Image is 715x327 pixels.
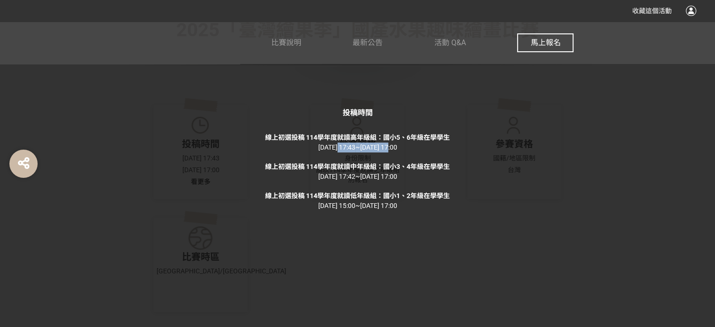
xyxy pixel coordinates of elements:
[360,202,397,209] span: [DATE] 17:00
[517,33,574,52] button: 馬上報名
[632,7,672,15] span: 收藏這個活動
[318,144,355,151] span: [DATE] 17:43
[530,38,560,47] span: 馬上報名
[434,38,466,47] span: 活動 Q&A
[360,173,397,180] span: [DATE] 17:00
[318,202,355,209] span: [DATE] 15:00
[360,144,397,151] span: [DATE] 17:00
[353,38,383,47] span: 最新公告
[265,107,450,119] div: 投稿時間
[353,22,383,64] a: 最新公告
[265,134,450,141] span: 線上初選投稿 114學年度就讀高年級組：國小5、6年級在學學生
[355,144,360,151] span: ~
[355,173,360,180] span: ~
[318,173,355,180] span: [DATE] 17:42
[271,22,301,64] a: 比賽說明
[434,22,466,64] a: 活動 Q&A
[265,163,450,170] span: 線上初選投稿 114學年度就讀中年級組：國小3、4年級在學學生
[265,192,450,199] span: 線上初選投稿 114學年度就讀低年級組：國小1、2年級在學學生
[355,202,360,209] span: ~
[271,38,301,47] span: 比賽說明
